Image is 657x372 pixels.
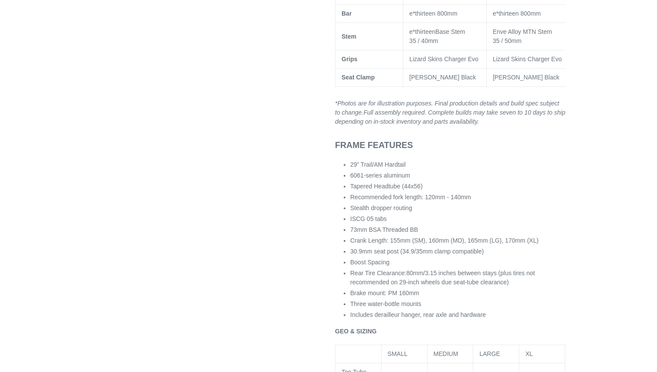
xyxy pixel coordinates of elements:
[350,204,412,211] span: Stealth dropper routing
[350,269,565,287] li: Rear Tire Clearance:
[434,350,458,357] span: MEDIUM
[335,100,565,125] em: *Photos are for illustration purposes. Final production details and build spec subject to change.
[335,328,377,335] b: GEO & SIZING
[350,215,387,222] span: ISCG 05 tabs
[342,74,375,81] b: Seat Clamp
[342,33,356,40] b: Stem
[486,69,573,87] td: [PERSON_NAME] Black
[403,50,487,69] td: Lizard Skins Charger Evo
[409,28,435,35] span: e*thirteen
[388,350,408,357] span: SMALL
[479,350,500,357] span: LARGE
[350,237,538,244] span: Crank Length: 155mm (SM), 160mm (MD), 165mm (LG), 170mm (XL)
[335,109,565,125] em: Complete builds may take seven to 10 days to ship depending on in-stock inventory and parts avail...
[335,109,565,125] span: Full assembly required.
[350,226,418,233] span: 73mm BSA Threaded BB
[350,194,471,201] span: Recommended fork length: 120mm - 140mm
[342,56,358,63] strong: Grips
[350,248,484,255] span: 30.9mm seat post (34.9/35mm clamp compatible)
[350,161,406,168] span: 29” Trail/AM Hardtail
[403,23,487,50] td: Base Stem 35 / 40mm
[350,270,535,286] span: 80mm/3.15 inches between stays (plus tires not recommended on 29-inch wheels due seat-tube cleara...
[525,350,533,357] span: XL
[350,290,419,296] span: Brake mount: PM 160mm
[350,172,410,179] span: 6061-series aluminum
[493,10,541,17] span: e*thirteen 800mm
[493,56,562,63] span: Lizard Skins Charger Evo
[342,10,352,17] b: Bar
[409,10,458,17] span: e*thirteen 800mm
[493,28,552,44] span: Enve Alloy MTN Stem 35 / 50mm
[350,259,389,266] span: Boost Spacing
[350,300,421,307] span: Three water-bottle mounts
[350,183,423,190] span: Tapered Headtube (44x56)
[335,140,413,150] b: FRAME FEATURES
[350,310,565,319] li: Includes derailleur hanger, rear axle and hardware
[403,69,487,87] td: [PERSON_NAME] Black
